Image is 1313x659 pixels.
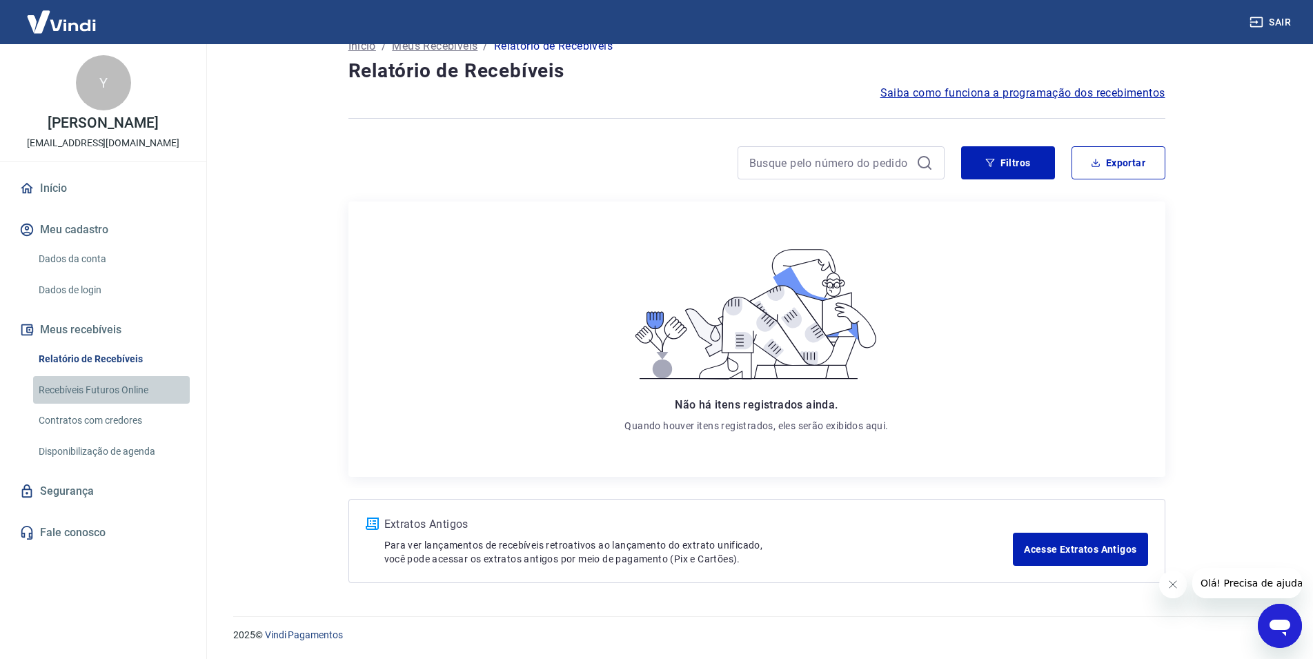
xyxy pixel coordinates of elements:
[382,38,386,55] p: /
[384,516,1014,533] p: Extratos Antigos
[494,38,613,55] p: Relatório de Recebíveis
[17,315,190,345] button: Meus recebíveis
[749,153,911,173] input: Busque pelo número do pedido
[33,376,190,404] a: Recebíveis Futuros Online
[17,1,106,43] img: Vindi
[483,38,488,55] p: /
[265,629,343,640] a: Vindi Pagamentos
[366,518,379,530] img: ícone
[33,345,190,373] a: Relatório de Recebíveis
[1159,571,1187,598] iframe: Fechar mensagem
[348,57,1165,85] h4: Relatório de Recebíveis
[880,85,1165,101] a: Saiba como funciona a programação dos recebimentos
[76,55,131,110] div: Y
[33,276,190,304] a: Dados de login
[1258,604,1302,648] iframe: Botão para abrir a janela de mensagens
[8,10,116,21] span: Olá! Precisa de ajuda?
[392,38,477,55] a: Meus Recebíveis
[48,116,158,130] p: [PERSON_NAME]
[1192,568,1302,598] iframe: Mensagem da empresa
[1072,146,1165,179] button: Exportar
[17,518,190,548] a: Fale conosco
[33,406,190,435] a: Contratos com credores
[233,628,1280,642] p: 2025 ©
[1013,533,1147,566] a: Acesse Extratos Antigos
[624,419,888,433] p: Quando houver itens registrados, eles serão exibidos aqui.
[675,398,838,411] span: Não há itens registrados ainda.
[348,38,376,55] a: Início
[33,437,190,466] a: Disponibilização de agenda
[17,476,190,506] a: Segurança
[384,538,1014,566] p: Para ver lançamentos de recebíveis retroativos ao lançamento do extrato unificado, você pode aces...
[17,173,190,204] a: Início
[33,245,190,273] a: Dados da conta
[27,136,179,150] p: [EMAIL_ADDRESS][DOMAIN_NAME]
[1247,10,1296,35] button: Sair
[961,146,1055,179] button: Filtros
[17,215,190,245] button: Meu cadastro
